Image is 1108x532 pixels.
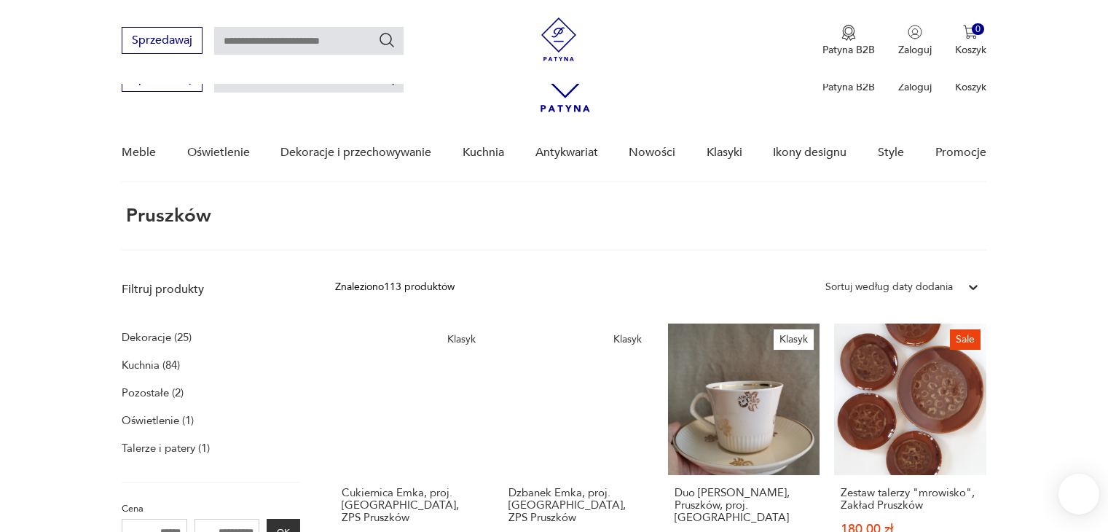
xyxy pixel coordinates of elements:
[841,25,856,41] img: Ikona medalu
[825,279,953,295] div: Sortuj według daty dodania
[535,125,598,181] a: Antykwariat
[122,501,300,517] p: Cena
[898,25,932,57] button: Zaloguj
[122,281,300,297] p: Filtruj produkty
[122,74,203,85] a: Sprzedawaj
[122,327,192,348] a: Dekoracje (25)
[463,125,504,181] a: Kuchnia
[122,410,194,431] a: Oświetlenie (1)
[773,125,846,181] a: Ikony designu
[537,17,581,61] img: Patyna - sklep z meblami i dekoracjami vintage
[342,487,480,524] h3: Cukiernica Emka, proj. [GEOGRAPHIC_DATA], ZPS Pruszków
[955,25,986,57] button: 0Koszyk
[898,43,932,57] p: Zaloguj
[122,438,210,458] a: Talerze i patery (1)
[822,80,875,94] p: Patyna B2B
[280,125,431,181] a: Dekoracje i przechowywanie
[955,80,986,94] p: Koszyk
[841,487,979,512] h3: Zestaw talerzy "mrowisko", Zakład Pruszków
[972,23,984,36] div: 0
[187,125,250,181] a: Oświetlenie
[955,43,986,57] p: Koszyk
[675,487,813,524] h3: Duo [PERSON_NAME], Pruszków, proj. [GEOGRAPHIC_DATA]
[908,25,922,39] img: Ikonka użytkownika
[878,125,904,181] a: Style
[707,125,742,181] a: Klasyki
[122,27,203,54] button: Sprzedawaj
[122,383,184,403] a: Pozostałe (2)
[122,355,180,375] a: Kuchnia (84)
[629,125,675,181] a: Nowości
[898,80,932,94] p: Zaloguj
[335,279,455,295] div: Znaleziono 113 produktów
[822,25,875,57] button: Patyna B2B
[378,31,396,49] button: Szukaj
[1058,474,1099,515] iframe: Smartsupp widget button
[122,206,211,226] h1: Pruszków
[822,43,875,57] p: Patyna B2B
[935,125,986,181] a: Promocje
[122,36,203,47] a: Sprzedawaj
[822,25,875,57] a: Ikona medaluPatyna B2B
[122,125,156,181] a: Meble
[963,25,978,39] img: Ikona koszyka
[508,487,647,524] h3: Dzbanek Emka, proj. [GEOGRAPHIC_DATA], ZPS Pruszków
